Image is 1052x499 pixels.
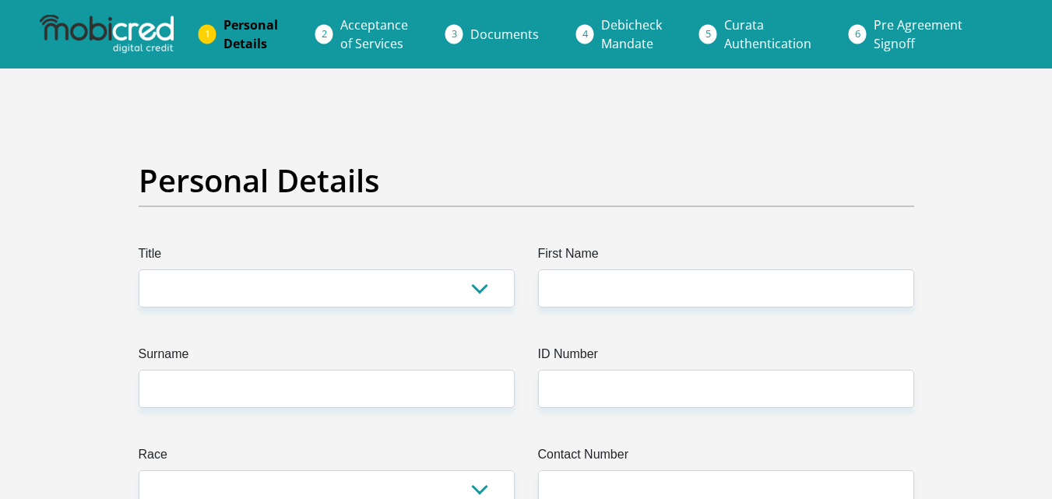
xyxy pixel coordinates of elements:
span: Curata Authentication [724,16,811,52]
input: First Name [538,269,914,307]
label: Contact Number [538,445,914,470]
a: CurataAuthentication [712,9,824,59]
label: Race [139,445,515,470]
input: ID Number [538,370,914,408]
label: ID Number [538,345,914,370]
input: Surname [139,370,515,408]
a: PersonalDetails [211,9,290,59]
span: Debicheck Mandate [601,16,662,52]
span: Acceptance of Services [340,16,408,52]
a: Documents [458,19,551,50]
a: DebicheckMandate [589,9,674,59]
span: Personal Details [223,16,278,52]
a: Pre AgreementSignoff [861,9,975,59]
label: First Name [538,244,914,269]
label: Surname [139,345,515,370]
span: Documents [470,26,539,43]
img: mobicred logo [40,15,174,54]
h2: Personal Details [139,162,914,199]
label: Title [139,244,515,269]
a: Acceptanceof Services [328,9,420,59]
span: Pre Agreement Signoff [874,16,962,52]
